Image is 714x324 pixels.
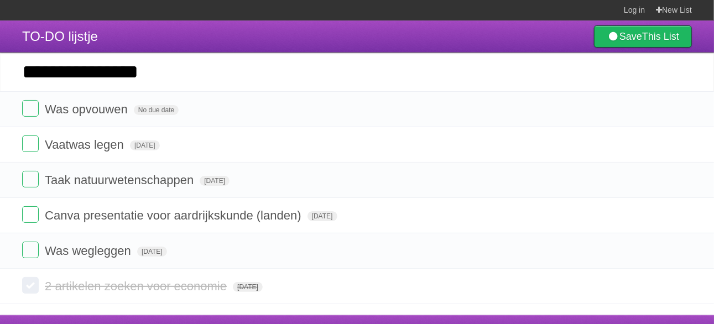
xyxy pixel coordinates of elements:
[130,140,160,150] span: [DATE]
[308,211,337,221] span: [DATE]
[22,100,39,117] label: Done
[642,31,679,42] b: This List
[45,102,131,116] span: Was opvouwen
[45,208,304,222] span: Canva presentatie voor aardrijkskunde (landen)
[200,176,230,186] span: [DATE]
[137,247,167,257] span: [DATE]
[45,279,230,293] span: 2 artikelen zoeken voor economie
[594,25,692,48] a: SaveThis List
[22,171,39,187] label: Done
[22,206,39,223] label: Done
[134,105,179,115] span: No due date
[22,277,39,294] label: Done
[22,135,39,152] label: Done
[45,244,134,258] span: Was wegleggen
[233,282,263,292] span: [DATE]
[22,242,39,258] label: Done
[22,29,98,44] span: TO-DO lijstje
[45,173,196,187] span: Taak natuurwetenschappen
[45,138,127,151] span: Vaatwas legen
